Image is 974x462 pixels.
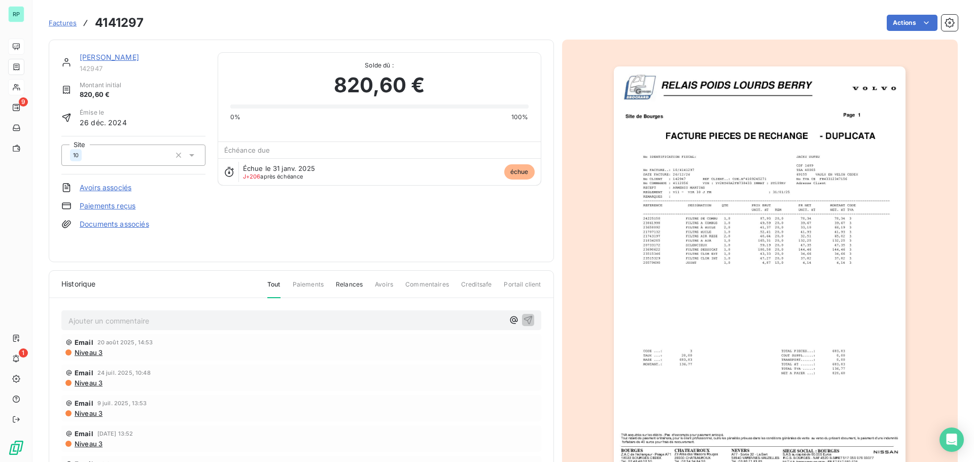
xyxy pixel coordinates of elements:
[80,64,205,73] span: 142947
[74,379,102,387] span: Niveau 3
[80,108,127,117] span: Émise le
[95,14,144,32] h3: 4141297
[230,113,240,122] span: 0%
[80,117,127,128] span: 26 déc. 2024
[75,369,93,377] span: Email
[19,97,28,106] span: 9
[8,6,24,22] div: RP
[19,348,28,358] span: 1
[49,18,77,28] a: Factures
[97,339,153,345] span: 20 août 2025, 14:53
[73,152,79,158] span: 10
[243,164,315,172] span: Échue le 31 janv. 2025
[405,280,449,297] span: Commentaires
[80,53,139,61] a: [PERSON_NAME]
[8,440,24,456] img: Logo LeanPay
[293,280,324,297] span: Paiements
[80,201,135,211] a: Paiements reçus
[80,81,121,90] span: Montant initial
[461,280,492,297] span: Creditsafe
[243,173,261,180] span: J+206
[940,428,964,452] div: Open Intercom Messenger
[97,370,151,376] span: 24 juil. 2025, 10:48
[375,280,393,297] span: Avoirs
[243,173,303,180] span: après échéance
[224,146,270,154] span: Échéance due
[504,280,541,297] span: Portail client
[336,280,363,297] span: Relances
[97,400,147,406] span: 9 juil. 2025, 13:53
[511,113,529,122] span: 100%
[504,164,535,180] span: échue
[230,61,529,70] span: Solde dû :
[80,183,131,193] a: Avoirs associés
[75,399,93,407] span: Email
[74,440,102,448] span: Niveau 3
[74,409,102,417] span: Niveau 3
[887,15,937,31] button: Actions
[267,280,281,298] span: Tout
[97,431,133,437] span: [DATE] 13:52
[80,219,149,229] a: Documents associés
[75,430,93,438] span: Email
[74,348,102,357] span: Niveau 3
[334,70,425,100] span: 820,60 €
[8,99,24,116] a: 9
[61,279,96,289] span: Historique
[49,19,77,27] span: Factures
[80,90,121,100] span: 820,60 €
[75,338,93,346] span: Email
